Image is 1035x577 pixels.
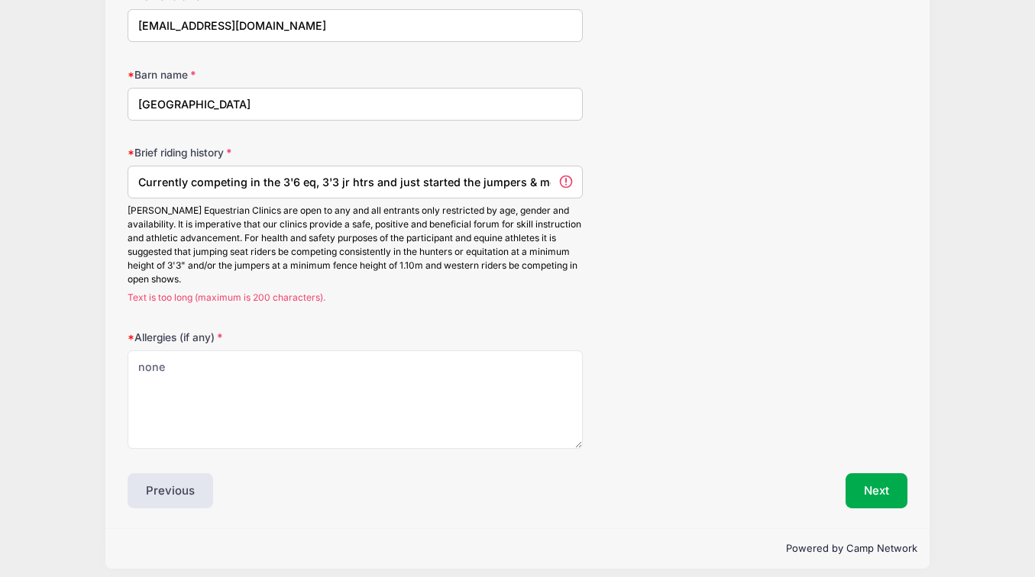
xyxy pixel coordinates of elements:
[128,473,213,508] button: Previous
[846,473,907,508] button: Next
[128,67,387,82] label: Barn name
[128,145,387,160] label: Brief riding history
[118,541,917,556] p: Powered by Camp Network
[128,204,582,286] div: [PERSON_NAME] Equestrian Clinics are open to any and all entrants only restricted by age, gender ...
[128,330,387,345] label: Allergies (if any)
[128,291,582,305] span: Text is too long (maximum is 200 characters).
